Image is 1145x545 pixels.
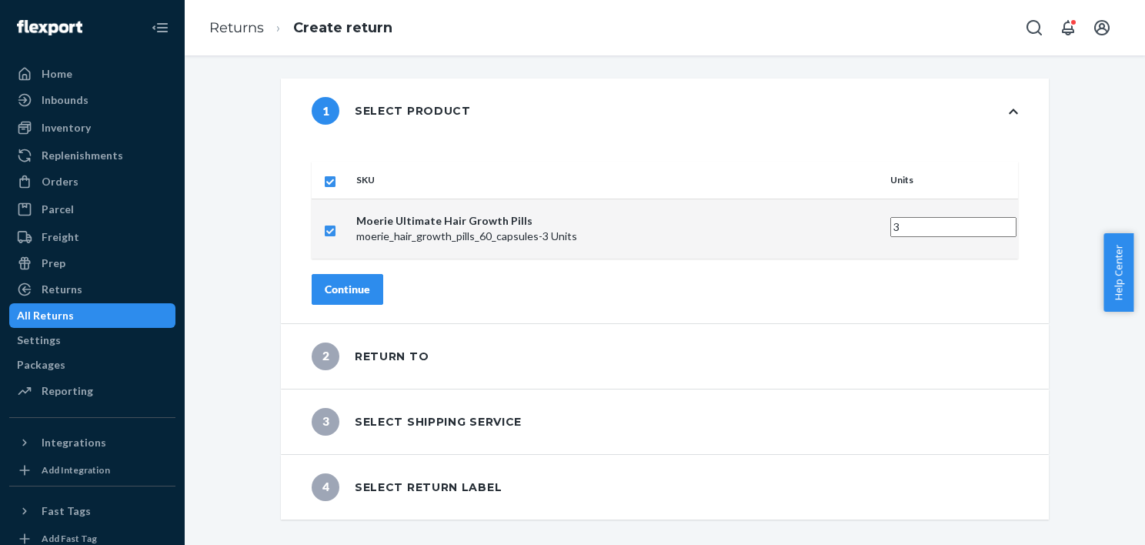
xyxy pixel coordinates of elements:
[9,328,175,353] a: Settings
[42,202,74,217] div: Parcel
[1103,233,1133,312] button: Help Center
[9,303,175,328] a: All Returns
[312,343,429,370] div: Return to
[1053,12,1083,43] button: Open notifications
[42,256,65,271] div: Prep
[17,20,82,35] img: Flexport logo
[312,473,339,501] span: 4
[9,62,175,86] a: Home
[145,12,175,43] button: Close Navigation
[312,274,383,305] button: Continue
[9,143,175,168] a: Replenishments
[42,174,78,189] div: Orders
[890,217,1016,237] input: Enter quantity
[9,88,175,112] a: Inbounds
[197,5,405,51] ol: breadcrumbs
[42,282,82,297] div: Returns
[312,97,471,125] div: Select product
[9,277,175,302] a: Returns
[1019,12,1050,43] button: Open Search Box
[9,225,175,249] a: Freight
[293,19,392,36] a: Create return
[42,435,106,450] div: Integrations
[9,115,175,140] a: Inventory
[42,120,91,135] div: Inventory
[42,66,72,82] div: Home
[312,408,339,436] span: 3
[9,430,175,455] button: Integrations
[209,19,264,36] a: Returns
[356,213,878,229] p: Moerie Ultimate Hair Growth Pills
[9,197,175,222] a: Parcel
[884,162,1018,199] th: Units
[356,229,878,244] p: moerie_hair_growth_pills_60_capsules - 3 Units
[9,353,175,377] a: Packages
[9,379,175,403] a: Reporting
[42,383,93,399] div: Reporting
[9,461,175,480] a: Add Integration
[42,92,88,108] div: Inbounds
[350,162,884,199] th: SKU
[9,169,175,194] a: Orders
[42,463,110,476] div: Add Integration
[9,251,175,276] a: Prep
[42,503,91,519] div: Fast Tags
[42,229,79,245] div: Freight
[17,308,74,323] div: All Returns
[1087,12,1117,43] button: Open account menu
[9,499,175,523] button: Fast Tags
[312,473,502,501] div: Select return label
[17,357,65,373] div: Packages
[312,97,339,125] span: 1
[312,343,339,370] span: 2
[17,333,61,348] div: Settings
[42,532,97,545] div: Add Fast Tag
[42,148,123,163] div: Replenishments
[325,282,370,297] div: Continue
[312,408,522,436] div: Select shipping service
